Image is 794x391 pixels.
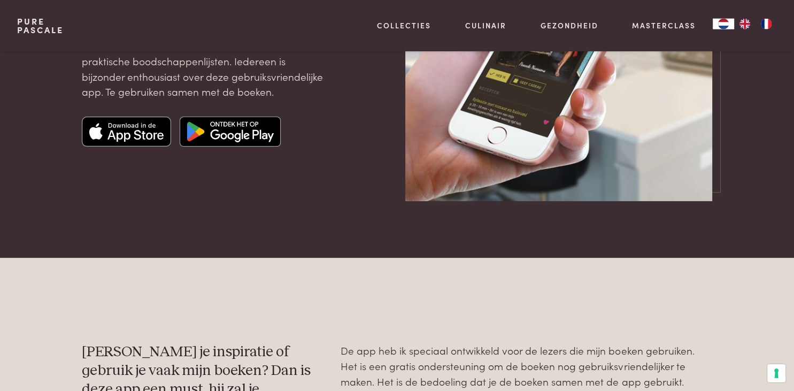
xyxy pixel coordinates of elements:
[82,117,172,147] img: Apple app store
[713,19,734,29] div: Language
[180,117,281,147] img: Google app store
[465,20,506,31] a: Culinair
[377,20,431,31] a: Collecties
[541,20,598,31] a: Gezondheid
[713,19,777,29] aside: Language selected: Nederlands
[341,343,712,389] p: De app heb ik speciaal ontwikkeld voor de lezers die mijn boeken gebruiken. Het is een gratis ond...
[756,19,777,29] a: FR
[713,19,734,29] a: NL
[734,19,777,29] ul: Language list
[734,19,756,29] a: EN
[632,20,696,31] a: Masterclass
[767,364,785,382] button: Uw voorkeuren voor toestemming voor trackingtechnologieën
[17,17,64,34] a: PurePascale
[82,22,324,99] p: Vind meteen de recepten die je zoekt, pas de hoeveelheden aan in een handomdraai en maak praktisc...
